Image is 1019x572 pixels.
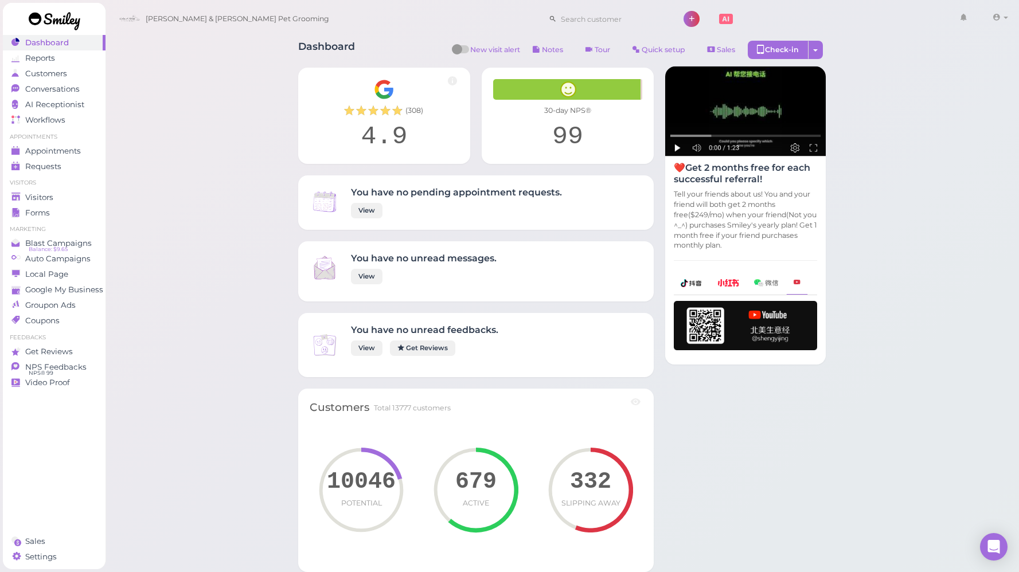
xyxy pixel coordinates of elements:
a: Get Reviews [3,344,106,359]
span: Auto Campaigns [25,254,91,264]
img: Google__G__Logo-edd0e34f60d7ca4a2f4ece79cff21ae3.svg [374,79,395,100]
a: Forms [3,205,106,221]
a: View [351,203,382,218]
a: Auto Campaigns [3,251,106,267]
span: Conversations [25,84,80,94]
a: Coupons [3,313,106,328]
a: NPS Feedbacks NPS® 99 [3,359,106,375]
button: Notes [523,41,573,59]
input: Search customer [557,10,668,28]
span: Groupon Ads [25,300,76,310]
a: Sales [3,534,106,549]
a: View [351,269,382,284]
span: Customers [25,69,67,79]
a: Conversations [3,81,106,97]
a: Quick setup [623,41,695,59]
li: Appointments [3,133,106,141]
span: Requests [25,162,61,171]
div: 30-day NPS® [493,105,642,116]
span: Coupons [25,316,60,326]
a: Google My Business [3,282,106,297]
a: Dashboard [3,35,106,50]
span: Reports [25,53,55,63]
a: Appointments [3,143,106,159]
img: youtube-h-92280983ece59b2848f85fc261e8ffad.png [674,301,817,350]
a: Video Proof [3,375,106,390]
span: NPS Feedbacks [25,362,87,372]
span: AI Receptionist [25,100,84,109]
span: Blast Campaigns [25,238,92,248]
div: Total 13777 customers [374,403,451,413]
span: Get Reviews [25,347,73,356]
a: Visitors [3,190,106,205]
img: Inbox [310,253,339,283]
p: Tell your friends about us! You and your friend will both get 2 months free($249/mo) when your fr... [674,189,817,250]
span: New visit alert [470,45,520,62]
h4: ❤️Get 2 months free for each successful referral! [674,162,817,184]
span: Appointments [25,146,81,156]
a: Requests [3,159,106,174]
a: Sales [698,41,745,59]
span: ( 308 ) [405,105,423,116]
span: Video Proof [25,378,70,387]
span: [PERSON_NAME] & [PERSON_NAME] Pet Grooming [146,3,329,35]
h4: You have no unread messages. [351,253,497,264]
img: douyin-2727e60b7b0d5d1bbe969c21619e8014.png [681,279,702,287]
h4: You have no pending appointment requests. [351,187,562,198]
a: Tour [576,41,620,59]
span: Dashboard [25,38,69,48]
img: Inbox [310,187,339,217]
a: Customers [3,66,106,81]
a: Local Page [3,267,106,282]
span: Sales [25,536,45,546]
span: Sales [717,45,735,54]
li: Marketing [3,225,106,233]
span: Local Page [25,269,68,279]
div: Customers [310,400,369,416]
a: Settings [3,549,106,565]
img: wechat-a99521bb4f7854bbf8f190d1356e2cdb.png [754,279,778,287]
li: Visitors [3,179,106,187]
a: Get Reviews [390,340,455,356]
span: Visitors [25,193,53,202]
span: Settings [25,552,57,562]
span: Forms [25,208,50,218]
li: Feedbacks [3,334,106,342]
span: Workflows [25,115,65,125]
img: xhs-786d23addd57f6a2be217d5a65f4ab6b.png [717,279,739,287]
h4: You have no unread feedbacks. [351,324,498,335]
div: 4.9 [310,122,459,152]
span: Balance: $9.65 [29,245,68,254]
div: Open Intercom Messenger [980,533,1008,561]
span: NPS® 99 [29,369,53,378]
img: Inbox [310,330,339,360]
a: Blast Campaigns Balance: $9.65 [3,236,106,251]
img: AI receptionist [665,66,826,156]
a: View [351,340,382,356]
div: Check-in [748,41,809,59]
div: 99 [493,122,642,152]
a: Groupon Ads [3,297,106,313]
h1: Dashboard [298,41,355,62]
a: AI Receptionist [3,97,106,112]
a: Workflows [3,112,106,128]
span: Google My Business [25,285,103,295]
a: Reports [3,50,106,66]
